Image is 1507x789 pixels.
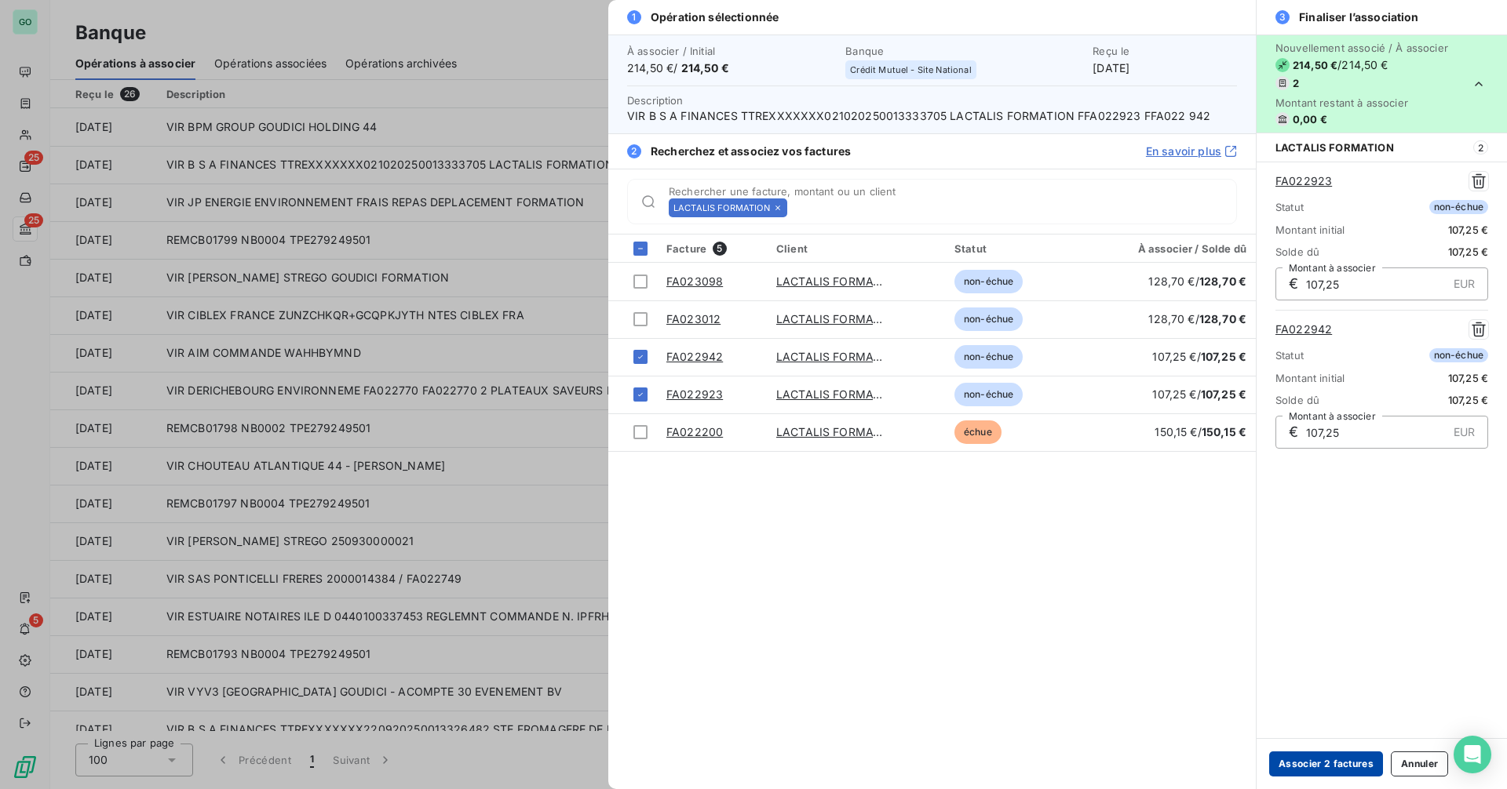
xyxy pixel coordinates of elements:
button: Annuler [1391,751,1448,776]
span: Finaliser l’association [1299,9,1418,25]
span: LACTALIS FORMATION [673,203,770,213]
span: 2 [627,144,641,158]
a: En savoir plus [1146,144,1237,159]
span: Opération sélectionnée [651,9,779,25]
a: LACTALIS FORMATION [776,387,901,401]
span: Reçu le [1093,45,1237,57]
span: Crédit Mutuel - Site National [850,65,971,75]
span: non-échue [954,383,1023,406]
span: 107,25 € [1448,372,1488,384]
span: 128,70 € / [1148,312,1246,325]
a: FA022200 [666,425,723,438]
a: LACTALIS FORMATION [776,350,901,363]
span: non-échue [1429,348,1488,362]
span: Montant initial [1275,224,1345,236]
span: 5 [713,242,727,256]
span: 128,70 € [1199,275,1246,288]
span: 214,50 € [681,61,729,75]
span: 128,70 € [1199,312,1246,325]
span: 1 [627,10,641,24]
span: Statut [1275,349,1304,362]
span: 2 [1293,77,1299,89]
a: FA022942 [1275,322,1332,337]
span: 107,25 € [1448,394,1488,406]
span: non-échue [1429,200,1488,214]
span: VIR B S A FINANCES TTREXXXXXXX021020250013333705 LACTALIS FORMATION FFA022923 FFA022 942 [627,108,1237,124]
a: LACTALIS FORMATION [776,312,901,325]
span: 107,25 € [1448,245,1488,258]
button: Associer 2 factures [1269,751,1383,776]
span: Banque [845,45,1083,57]
a: LACTALIS FORMATION [776,275,901,288]
span: 2 [1473,140,1488,155]
span: Description [627,94,684,107]
span: non-échue [954,307,1023,331]
a: FA023012 [666,312,721,325]
div: À associer / Solde dû [1086,242,1246,255]
span: Nouvellement associé / À associer [1275,42,1448,54]
span: 107,25 € [1201,387,1246,401]
span: 107,25 € / [1152,387,1246,401]
div: Statut [954,242,1067,255]
a: FA022923 [666,387,723,401]
a: LACTALIS FORMATION [776,425,901,438]
span: 3 [1275,10,1290,24]
span: Solde dû [1275,394,1319,406]
input: placeholder [794,200,1236,216]
span: 107,25 € [1448,224,1488,236]
span: 107,25 € / [1152,350,1246,363]
div: Facture [666,242,757,256]
a: FA023098 [666,275,723,288]
span: Montant initial [1275,372,1345,384]
a: FA022942 [666,350,723,363]
span: 150,15 € [1202,425,1246,438]
span: Montant restant à associer [1275,96,1448,109]
span: À associer / Initial [627,45,836,57]
div: Open Intercom Messenger [1454,736,1491,773]
span: non-échue [954,345,1023,369]
span: non-échue [954,270,1023,293]
span: Statut [1275,201,1304,213]
span: Recherchez et associez vos factures [651,144,851,159]
span: LACTALIS FORMATION [1275,141,1394,154]
div: [DATE] [1093,45,1237,76]
span: 214,50 € [1293,59,1337,71]
div: Client [776,242,936,255]
span: / 214,50 € [1337,57,1388,73]
span: 128,70 € / [1148,275,1246,288]
span: Solde dû [1275,245,1319,258]
span: 0,00 € [1293,113,1327,125]
span: 107,25 € [1201,350,1246,363]
span: échue [954,420,1002,444]
a: FA022923 [1275,173,1332,189]
span: 214,50 € / [627,60,836,76]
span: 150,15 € / [1155,425,1246,438]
